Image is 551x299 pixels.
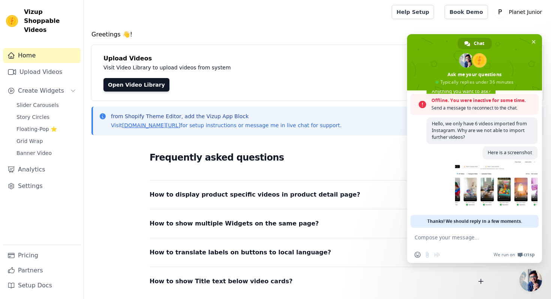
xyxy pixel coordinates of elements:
a: Open Video Library [103,78,169,92]
span: Send a message to reconnect to the chat. [431,104,535,112]
span: Offline. You were inactive for some time. [431,97,535,104]
h4: Upload Videos [103,54,532,63]
span: Crisp [524,252,535,258]
a: [DOMAIN_NAME][URL] [122,122,181,128]
a: Slider Carousels [12,100,81,110]
text: P [498,8,502,16]
span: Banner Video [16,149,52,157]
p: from Shopify Theme Editor, add the Vizup App Block [111,113,341,120]
span: Create Widgets [18,86,64,95]
span: Close chat [530,38,538,46]
span: Chat [474,38,484,49]
button: How to translate labels on buttons to local language? [150,247,485,258]
a: Story Circles [12,112,81,122]
a: We run onCrisp [494,252,535,258]
button: How to display product specific videos in product detail page? [150,189,485,200]
img: Vizup [6,15,18,27]
a: Partners [3,263,81,278]
span: Vizup Shoppable Videos [24,8,78,35]
h2: Frequently asked questions [150,150,485,165]
span: How to show multiple Widgets on the same page? [150,218,319,229]
span: Grid Wrap [16,137,43,145]
a: Setup Docs [3,278,81,293]
span: We run on [494,252,515,258]
button: How to show multiple Widgets on the same page? [150,218,485,229]
a: Help Setup [392,5,434,19]
span: Floating-Pop ⭐ [16,125,57,133]
p: Visit for setup instructions or message me in live chat for support. [111,122,341,129]
span: How to display product specific videos in product detail page? [150,189,360,200]
span: Insert an emoji [415,252,421,258]
a: Upload Videos [3,65,81,80]
a: Book Demo [445,5,488,19]
a: Settings [3,179,81,194]
span: How to translate labels on buttons to local language? [150,247,331,258]
a: Pricing [3,248,81,263]
span: Hello, we only have 6 videos imported from Instagram. Why are we not able to import further videos? [432,120,527,140]
span: How to show Title text below video cards? [150,276,293,287]
a: Banner Video [12,148,81,158]
a: Home [3,48,81,63]
span: Slider Carousels [16,101,59,109]
textarea: Compose your message... [415,228,520,246]
button: Create Widgets [3,83,81,98]
a: Analytics [3,162,81,177]
span: Thanks! We should reply in a few moments. [427,215,522,228]
a: Close chat [520,269,542,291]
a: Floating-Pop ⭐ [12,124,81,134]
h4: Greetings 👋! [91,30,544,39]
button: P Planet Junior [494,5,545,19]
a: Grid Wrap [12,136,81,146]
button: How to show Title text below video cards? [150,276,485,287]
a: Chat [458,38,492,49]
span: Here is a screenshot [488,149,532,156]
span: Story Circles [16,113,49,121]
p: Planet Junior [506,5,545,19]
p: Visit Video Library to upload videos from system [103,63,439,72]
